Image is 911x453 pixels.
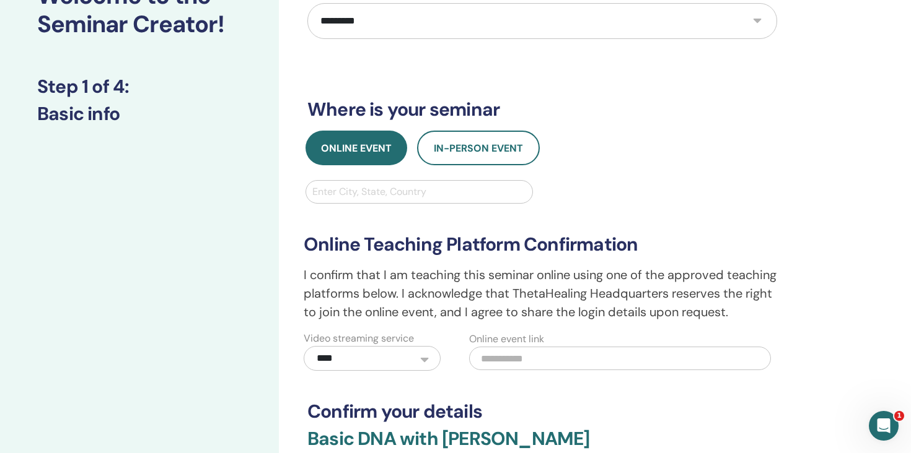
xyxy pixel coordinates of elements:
span: In-Person Event [434,142,523,155]
label: Video streaming service [304,331,414,346]
p: I confirm that I am teaching this seminar online using one of the approved teaching platforms bel... [304,265,781,321]
h3: Step 1 of 4 : [37,75,242,98]
h3: Confirm your details [307,400,777,423]
label: Online event link [469,332,544,347]
h3: Online Teaching Platform Confirmation [304,233,781,256]
span: 1 [894,411,904,421]
h3: Where is your seminar [307,98,777,121]
button: Online Event [306,131,407,165]
span: Online Event [321,142,392,155]
h3: Basic info [37,103,242,125]
button: In-Person Event [417,131,540,165]
iframe: Intercom live chat [869,411,899,441]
